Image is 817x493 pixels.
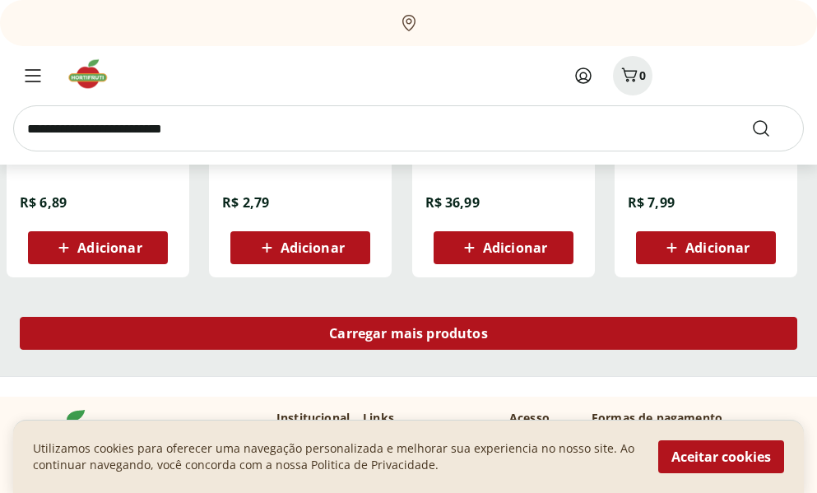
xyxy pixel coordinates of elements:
[329,327,488,340] span: Carregar mais produtos
[592,410,784,426] p: Formas de pagamento
[658,440,784,473] button: Aceitar cookies
[20,317,797,356] a: Carregar mais produtos
[28,231,168,264] button: Adicionar
[509,410,550,426] p: Acesso
[20,193,67,212] span: R$ 6,89
[276,410,350,426] p: Institucional
[685,241,750,254] span: Adicionar
[13,56,53,95] button: Menu
[751,119,791,138] button: Submit Search
[33,410,115,459] img: Hortifruti
[230,231,370,264] button: Adicionar
[13,105,804,151] input: search
[281,241,345,254] span: Adicionar
[425,193,480,212] span: R$ 36,99
[33,440,638,473] p: Utilizamos cookies para oferecer uma navegação personalizada e melhorar sua experiencia no nosso ...
[639,67,646,83] span: 0
[66,58,121,91] img: Hortifruti
[628,193,675,212] span: R$ 7,99
[636,231,776,264] button: Adicionar
[77,241,142,254] span: Adicionar
[363,410,496,443] p: Links [DEMOGRAPHIC_DATA]
[483,241,547,254] span: Adicionar
[222,193,269,212] span: R$ 2,79
[613,56,652,95] button: Carrinho
[434,231,573,264] button: Adicionar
